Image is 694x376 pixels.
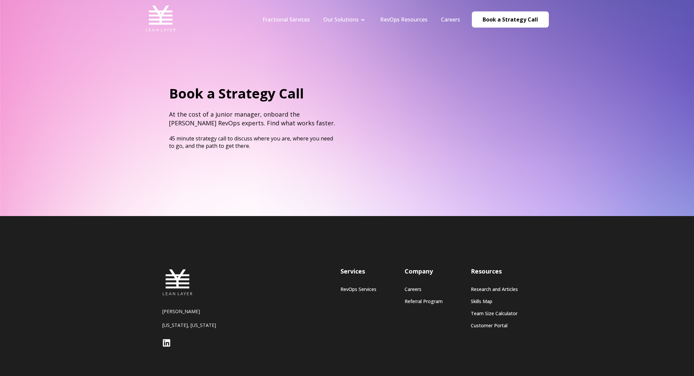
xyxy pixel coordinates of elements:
[169,84,336,103] h1: Book a Strategy Call
[471,267,518,276] h3: Resources
[471,298,518,304] a: Skills Map
[405,298,443,304] a: Referral Program
[405,267,443,276] h3: Company
[471,286,518,292] a: Research and Articles
[262,16,310,23] a: Fractional Services
[146,3,176,34] img: Lean Layer Logo
[162,308,246,315] p: [PERSON_NAME]
[471,310,518,316] a: Team Size Calculator
[256,16,467,23] div: Navigation Menu
[162,267,193,297] img: Lean Layer
[380,16,427,23] a: RevOps Resources
[472,11,549,28] a: Book a Strategy Call
[340,267,376,276] h3: Services
[405,286,443,292] a: Careers
[323,16,359,23] a: Our Solutions
[169,135,336,150] p: 45 minute strategy call to discuss where you are, where you need to go, and the path to get there.
[340,286,376,292] a: RevOps Services
[471,323,518,328] a: Customer Portal
[162,322,246,328] p: [US_STATE], [US_STATE]
[441,16,460,23] a: Careers
[169,110,336,127] h4: At the cost of a junior manager, onboard the [PERSON_NAME] RevOps experts. Find what works faster.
